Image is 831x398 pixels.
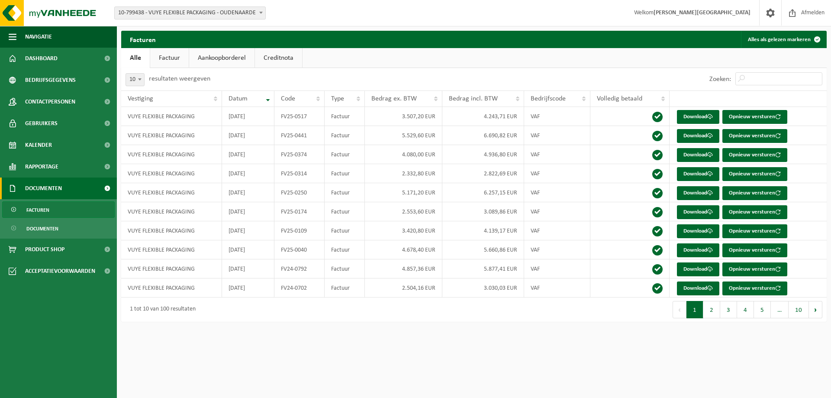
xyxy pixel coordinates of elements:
td: VAF [524,259,590,278]
td: VUYE FLEXIBLE PACKAGING [121,164,222,183]
td: VUYE FLEXIBLE PACKAGING [121,259,222,278]
td: FV25-0441 [274,126,325,145]
span: 10 [126,73,145,86]
td: Factuur [325,145,365,164]
span: Acceptatievoorwaarden [25,260,95,282]
a: Aankoopborderel [189,48,254,68]
span: … [771,301,789,318]
td: 3.089,86 EUR [442,202,524,221]
td: FV25-0517 [274,107,325,126]
td: [DATE] [222,183,274,202]
span: 10 [126,74,144,86]
td: Factuur [325,240,365,259]
td: 4.139,17 EUR [442,221,524,240]
span: Vestiging [128,95,153,102]
td: [DATE] [222,278,274,298]
button: Opnieuw versturen [722,224,787,238]
td: 2.504,16 EUR [365,278,442,298]
td: Factuur [325,278,365,298]
a: Alle [121,48,150,68]
td: VUYE FLEXIBLE PACKAGING [121,107,222,126]
span: Type [331,95,344,102]
a: Documenten [2,220,115,236]
span: Facturen [26,202,49,218]
span: Navigatie [25,26,52,48]
div: 1 tot 10 van 100 resultaten [126,302,196,317]
span: Volledig betaald [597,95,642,102]
span: Bedrag ex. BTW [371,95,417,102]
button: 3 [720,301,737,318]
button: Opnieuw versturen [722,129,787,143]
a: Facturen [2,201,115,218]
td: [DATE] [222,202,274,221]
td: 2.553,60 EUR [365,202,442,221]
button: 2 [703,301,720,318]
td: 4.857,36 EUR [365,259,442,278]
td: FV25-0250 [274,183,325,202]
span: Documenten [25,178,62,199]
a: Download [677,110,719,124]
td: [DATE] [222,164,274,183]
td: FV25-0109 [274,221,325,240]
a: Download [677,243,719,257]
button: 4 [737,301,754,318]
a: Creditnota [255,48,302,68]
td: 4.243,71 EUR [442,107,524,126]
a: Download [677,148,719,162]
td: VUYE FLEXIBLE PACKAGING [121,145,222,164]
button: Opnieuw versturen [722,186,787,200]
td: FV25-0040 [274,240,325,259]
td: VAF [524,278,590,298]
span: Product Shop [25,239,64,260]
button: 10 [789,301,809,318]
td: VUYE FLEXIBLE PACKAGING [121,126,222,145]
a: Download [677,205,719,219]
td: VAF [524,164,590,183]
td: 4.080,00 EUR [365,145,442,164]
td: VAF [524,202,590,221]
td: [DATE] [222,259,274,278]
span: Bedrag incl. BTW [449,95,498,102]
td: 3.507,20 EUR [365,107,442,126]
td: FV25-0314 [274,164,325,183]
td: Factuur [325,221,365,240]
td: FV25-0174 [274,202,325,221]
a: Download [677,186,719,200]
td: Factuur [325,183,365,202]
td: VAF [524,183,590,202]
td: 3.030,03 EUR [442,278,524,298]
td: 4.678,40 EUR [365,240,442,259]
td: 6.257,15 EUR [442,183,524,202]
td: VAF [524,107,590,126]
td: [DATE] [222,145,274,164]
td: 4.936,80 EUR [442,145,524,164]
a: Download [677,167,719,181]
td: FV24-0702 [274,278,325,298]
button: Previous [673,301,686,318]
span: 10-799438 - VUYE FLEXIBLE PACKAGING - OUDENAARDE [114,6,266,19]
td: Factuur [325,164,365,183]
span: Dashboard [25,48,58,69]
td: VUYE FLEXIBLE PACKAGING [121,278,222,298]
td: 5.171,20 EUR [365,183,442,202]
td: [DATE] [222,240,274,259]
span: Bedrijfsgegevens [25,69,76,91]
td: VAF [524,126,590,145]
button: Next [809,301,822,318]
td: Factuur [325,202,365,221]
span: Contactpersonen [25,91,75,113]
td: 2.332,80 EUR [365,164,442,183]
td: [DATE] [222,126,274,145]
td: 5.529,60 EUR [365,126,442,145]
span: Rapportage [25,156,58,178]
td: 6.690,82 EUR [442,126,524,145]
a: Download [677,262,719,276]
td: VAF [524,240,590,259]
td: VUYE FLEXIBLE PACKAGING [121,202,222,221]
td: Factuur [325,107,365,126]
td: [DATE] [222,107,274,126]
button: Opnieuw versturen [722,110,787,124]
button: Opnieuw versturen [722,148,787,162]
label: Zoeken: [709,76,731,83]
h2: Facturen [121,31,164,48]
